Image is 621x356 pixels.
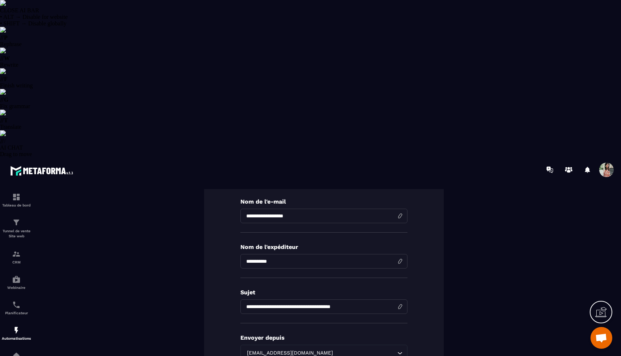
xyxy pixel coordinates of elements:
p: Envoyer depuis [240,334,407,341]
a: formationformationCRM [2,244,31,270]
a: formationformationTunnel de vente Site web [2,213,31,244]
p: Tunnel de vente Site web [2,229,31,239]
p: Automatisations [2,336,31,340]
p: Sujet [240,289,407,296]
img: formation [12,193,21,201]
p: Nom de l'e-mail [240,198,407,205]
a: formationformationTableau de bord [2,187,31,213]
a: automationsautomationsWebinaire [2,270,31,295]
p: Tableau de bord [2,203,31,207]
img: logo [10,164,76,177]
img: automations [12,326,21,335]
img: scheduler [12,300,21,309]
a: automationsautomationsAutomatisations [2,320,31,346]
p: Nom de l'expéditeur [240,244,407,250]
div: Ouvrir le chat [590,327,612,349]
img: automations [12,275,21,284]
p: Planificateur [2,311,31,315]
img: formation [12,218,21,227]
p: Webinaire [2,286,31,290]
a: schedulerschedulerPlanificateur [2,295,31,320]
p: CRM [2,260,31,264]
img: formation [12,250,21,258]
